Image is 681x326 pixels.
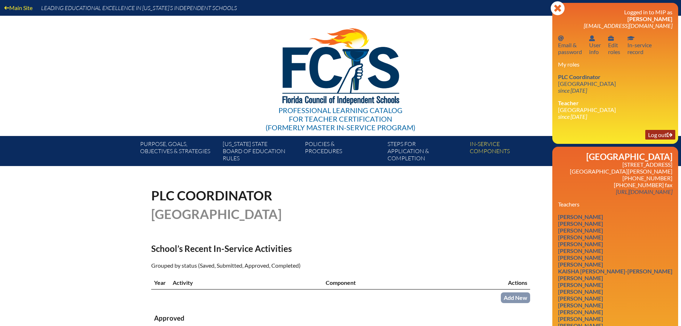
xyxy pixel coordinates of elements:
[551,1,565,15] svg: Close
[645,130,675,140] a: Log outLog out
[555,246,606,256] a: [PERSON_NAME]
[555,293,606,303] a: [PERSON_NAME]
[558,73,601,80] span: PLC Coordinator
[613,187,675,196] a: [URL][DOMAIN_NAME]
[555,225,606,235] a: [PERSON_NAME]
[555,280,606,289] a: [PERSON_NAME]
[558,9,672,29] h3: Logged in to MIP as
[555,273,606,283] a: [PERSON_NAME]
[555,287,606,296] a: [PERSON_NAME]
[558,201,672,208] h3: Teachers
[555,232,606,242] a: [PERSON_NAME]
[302,139,384,166] a: Policies &Procedures
[558,35,564,41] svg: Email password
[151,188,272,203] span: PLC Coordinator
[555,314,606,323] a: [PERSON_NAME]
[558,161,672,195] p: [STREET_ADDRESS] [GEOGRAPHIC_DATA][PERSON_NAME] [PHONE_NUMBER] [PHONE_NUMBER] fax
[555,266,675,276] a: Kaisha [PERSON_NAME]-[PERSON_NAME]
[263,14,418,133] a: Professional Learning Catalog for Teacher Certification(formerly Master In-service Program)
[584,22,672,29] span: [EMAIL_ADDRESS][DOMAIN_NAME]
[267,16,414,113] img: FCISlogo221.eps
[555,239,606,249] a: [PERSON_NAME]
[289,115,392,123] span: for Teacher Certification
[558,99,579,106] span: Teacher
[501,292,530,303] a: Add New
[555,72,619,95] a: PLC Coordinator [GEOGRAPHIC_DATA] since [DATE]
[589,35,595,41] svg: User info
[605,33,623,57] a: User infoEditroles
[558,61,672,68] h3: My roles
[558,87,587,94] i: since [DATE]
[151,261,403,270] p: Grouped by status (Saved, Submitted, Approved, Completed)
[608,35,614,41] svg: User info
[220,139,302,166] a: [US_STATE] StateBoard of Education rules
[137,139,219,166] a: Purpose, goals,objectives & strategies
[555,307,606,317] a: [PERSON_NAME]
[558,152,672,161] h2: [GEOGRAPHIC_DATA]
[154,314,527,323] h3: Approved
[627,35,635,41] svg: In-service record
[667,132,672,138] svg: Log out
[1,3,35,13] a: Main Site
[555,259,606,269] a: [PERSON_NAME]
[151,206,282,222] span: [GEOGRAPHIC_DATA]
[627,15,672,22] span: [PERSON_NAME]
[558,113,587,120] i: since [DATE]
[555,253,606,262] a: [PERSON_NAME]
[266,106,415,132] div: Professional Learning Catalog (formerly Master In-service Program)
[586,33,604,57] a: User infoUserinfo
[555,33,585,57] a: Email passwordEmail &password
[555,300,606,310] a: [PERSON_NAME]
[151,276,170,289] th: Year
[151,243,403,254] h2: School’s Recent In-Service Activities
[467,139,549,166] a: In-servicecomponents
[558,99,672,120] li: [GEOGRAPHIC_DATA]
[323,276,488,289] th: Component
[385,139,467,166] a: Steps forapplication & completion
[555,212,606,222] a: [PERSON_NAME]
[625,33,655,57] a: In-service recordIn-servicerecord
[170,276,323,289] th: Activity
[488,276,530,289] th: Actions
[555,219,606,228] a: [PERSON_NAME]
